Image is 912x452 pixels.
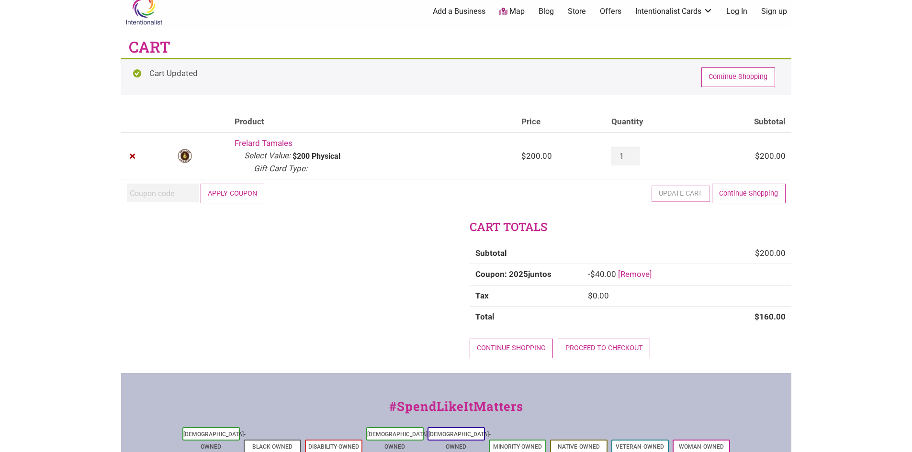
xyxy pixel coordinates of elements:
[558,443,600,450] a: Native-Owned
[600,6,621,17] a: Offers
[244,150,291,162] dt: Select Value:
[588,291,609,300] bdi: 0.00
[470,339,553,358] a: Continue shopping
[755,151,786,161] bdi: 200.00
[616,443,664,450] a: Veteran-Owned
[312,153,340,160] p: Physical
[127,184,199,202] input: Coupon code
[201,184,265,203] button: Apply coupon
[428,431,491,450] a: [DEMOGRAPHIC_DATA]-Owned
[755,248,760,258] span: $
[521,151,526,161] span: $
[127,150,139,163] a: Remove Frelard Tamales from cart
[652,186,710,202] button: Update cart
[254,163,307,175] dt: Gift Card Type:
[618,269,652,279] a: Remove 2025juntos coupon
[229,111,516,133] th: Product
[679,443,724,450] a: Woman-Owned
[470,285,582,307] th: Tax
[470,219,791,235] h2: Cart totals
[433,6,485,17] a: Add a Business
[755,151,760,161] span: $
[470,306,582,328] th: Total
[582,264,791,285] td: -
[568,6,586,17] a: Store
[754,312,759,321] span: $
[367,431,429,450] a: [DEMOGRAPHIC_DATA]-Owned
[755,248,786,258] bdi: 200.00
[761,6,787,17] a: Sign up
[308,443,359,450] a: Disability-Owned
[293,153,310,160] p: $200
[470,243,582,264] th: Subtotal
[611,147,639,165] input: Product quantity
[470,264,582,285] th: Coupon: 2025juntos
[754,312,786,321] bdi: 160.00
[588,291,593,300] span: $
[606,111,699,133] th: Quantity
[521,151,552,161] bdi: 200.00
[183,431,246,450] a: [DEMOGRAPHIC_DATA]-Owned
[121,397,791,425] div: #SpendLikeItMatters
[590,269,616,279] span: 40.00
[726,6,747,17] a: Log In
[712,184,786,203] a: Continue Shopping
[516,111,606,133] th: Price
[493,443,542,450] a: Minority-Owned
[121,58,791,95] div: Cart Updated
[699,111,791,133] th: Subtotal
[252,443,293,450] a: Black-Owned
[539,6,554,17] a: Blog
[235,138,293,148] a: Frelard Tamales
[499,6,525,17] a: Map
[635,6,713,17] a: Intentionalist Cards
[177,148,192,164] img: Frelard Tamales logo
[129,36,170,58] h1: Cart
[558,339,650,358] a: Proceed to checkout
[701,67,775,87] a: Continue Shopping
[590,269,595,279] span: $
